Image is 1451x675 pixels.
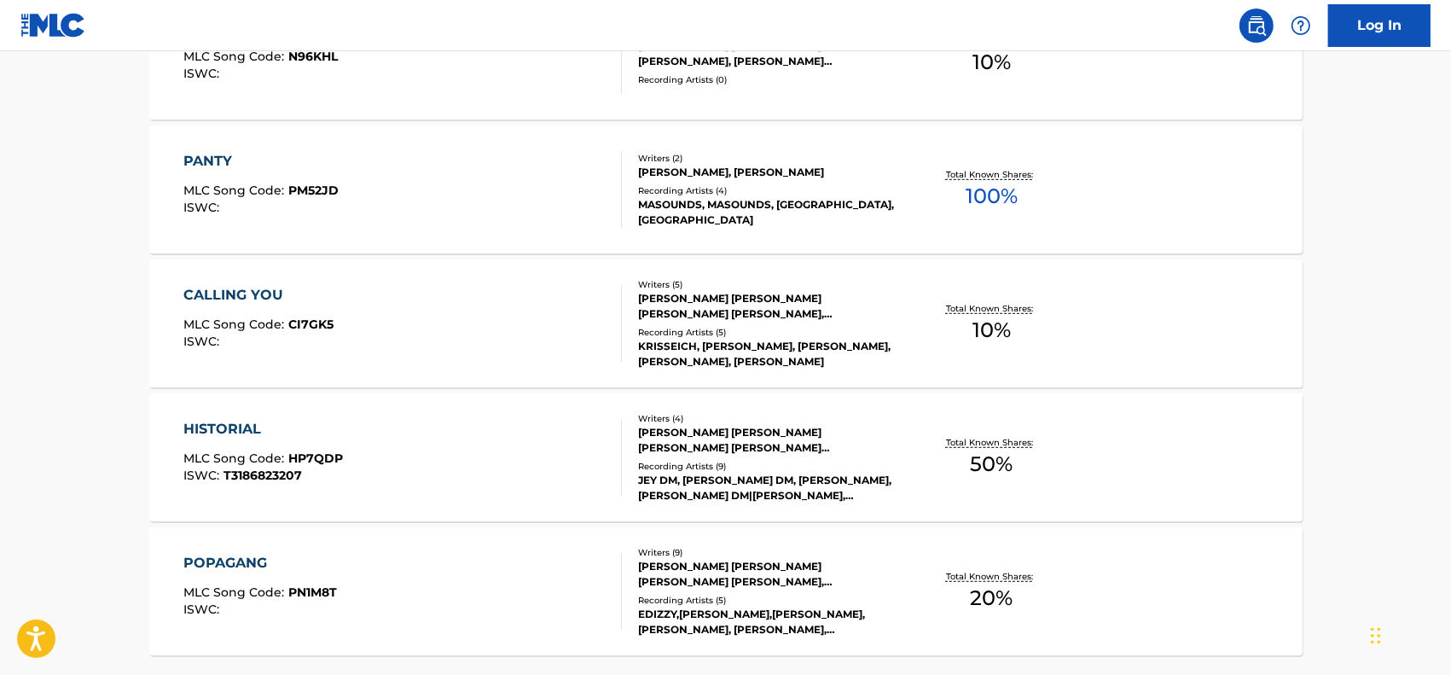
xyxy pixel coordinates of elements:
[972,315,1011,346] span: 10 %
[638,607,896,637] div: EDIZZY,[PERSON_NAME],[PERSON_NAME], [PERSON_NAME], [PERSON_NAME], [PERSON_NAME], [PERSON_NAME] DM...
[970,449,1013,480] span: 50 %
[946,168,1037,181] p: Total Known Shares:
[638,339,896,370] div: KRISSEICH, [PERSON_NAME], [PERSON_NAME], [PERSON_NAME], [PERSON_NAME]
[1328,4,1431,47] a: Log In
[638,197,896,228] div: MASOUNDS, MASOUNDS, [GEOGRAPHIC_DATA], [GEOGRAPHIC_DATA]
[149,393,1303,521] a: HISTORIALMLC Song Code:HP7QDPISWC:T3186823207Writers (4)[PERSON_NAME] [PERSON_NAME] [PERSON_NAME]...
[638,278,896,291] div: Writers ( 5 )
[288,585,337,600] span: PN1M8T
[288,317,334,332] span: CI7GK5
[183,419,343,439] div: HISTORIAL
[1291,15,1311,36] img: help
[183,285,334,305] div: CALLING YOU
[288,451,343,466] span: HP7QDP
[1239,9,1274,43] a: Public Search
[183,49,288,64] span: MLC Song Code :
[183,317,288,332] span: MLC Song Code :
[1246,15,1267,36] img: search
[638,326,896,339] div: Recording Artists ( 5 )
[183,553,337,573] div: POPAGANG
[638,152,896,165] div: Writers ( 2 )
[183,183,288,198] span: MLC Song Code :
[966,181,1018,212] span: 100 %
[20,13,86,38] img: MLC Logo
[638,165,896,180] div: [PERSON_NAME], [PERSON_NAME]
[149,259,1303,387] a: CALLING YOUMLC Song Code:CI7GK5ISWC:Writers (5)[PERSON_NAME] [PERSON_NAME] [PERSON_NAME] [PERSON_...
[638,38,896,69] div: [PERSON_NAME] [PERSON_NAME] [PERSON_NAME], [PERSON_NAME] [PERSON_NAME] [PERSON_NAME], [PERSON_NAME]
[149,527,1303,655] a: POPAGANGMLC Song Code:PN1M8TISWC:Writers (9)[PERSON_NAME] [PERSON_NAME] [PERSON_NAME] [PERSON_NAM...
[1366,593,1451,675] iframe: Chat Widget
[183,451,288,466] span: MLC Song Code :
[638,460,896,473] div: Recording Artists ( 9 )
[183,151,339,172] div: PANTY
[183,66,223,81] span: ISWC :
[288,49,338,64] span: N96KHL
[183,602,223,617] span: ISWC :
[638,594,896,607] div: Recording Artists ( 5 )
[638,291,896,322] div: [PERSON_NAME] [PERSON_NAME] [PERSON_NAME] [PERSON_NAME], [PERSON_NAME], [PERSON_NAME] [PERSON_NAM...
[149,125,1303,253] a: PANTYMLC Song Code:PM52JDISWC:Writers (2)[PERSON_NAME], [PERSON_NAME]Recording Artists (4)MASOUND...
[946,436,1037,449] p: Total Known Shares:
[183,200,223,215] span: ISWC :
[946,302,1037,315] p: Total Known Shares:
[638,559,896,590] div: [PERSON_NAME] [PERSON_NAME] [PERSON_NAME] [PERSON_NAME], [PERSON_NAME] [PERSON_NAME], [PERSON_NAM...
[223,468,302,483] span: T3186823207
[183,468,223,483] span: ISWC :
[288,183,339,198] span: PM52JD
[183,585,288,600] span: MLC Song Code :
[1284,9,1318,43] div: Help
[638,473,896,503] div: JEY DM, [PERSON_NAME] DM, [PERSON_NAME], [PERSON_NAME] DM|[PERSON_NAME], [PERSON_NAME], [PERSON_N...
[1366,593,1451,675] div: Widget de chat
[946,570,1037,583] p: Total Known Shares:
[183,334,223,349] span: ISWC :
[638,184,896,197] div: Recording Artists ( 4 )
[970,583,1013,614] span: 20 %
[638,425,896,456] div: [PERSON_NAME] [PERSON_NAME] [PERSON_NAME] [PERSON_NAME] [PERSON_NAME] [PERSON_NAME]
[638,412,896,425] div: Writers ( 4 )
[638,546,896,559] div: Writers ( 9 )
[638,73,896,86] div: Recording Artists ( 0 )
[1371,610,1381,661] div: Arrastrar
[972,47,1011,78] span: 10 %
